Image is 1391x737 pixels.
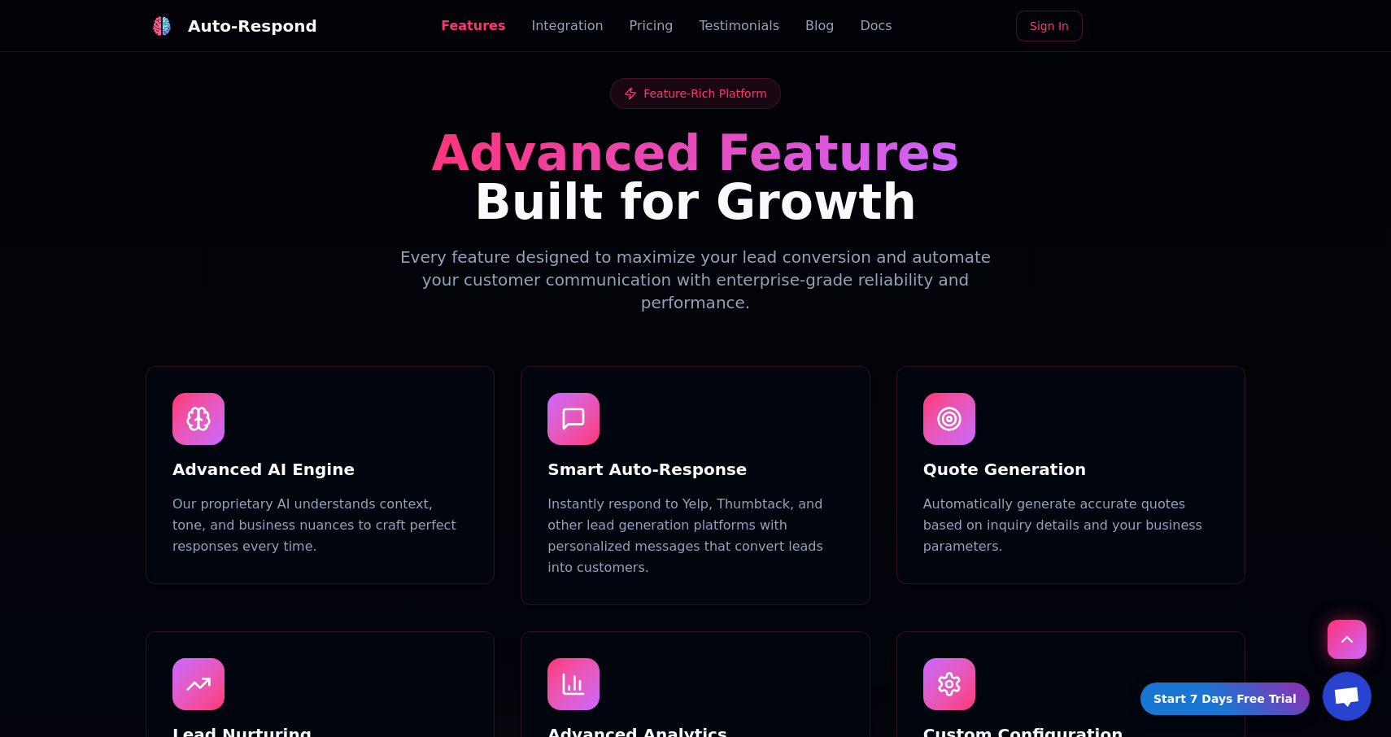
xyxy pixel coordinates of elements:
[805,16,834,36] a: Blog
[1140,682,1310,715] a: Start 7 Days Free Trial
[146,10,317,42] a: Auto-Respond
[923,458,1219,481] h3: Quote Generation
[432,124,960,181] span: Advanced Features
[860,16,892,36] a: Docs
[630,16,674,36] a: Pricing
[474,173,917,230] span: Built for Growth
[531,16,603,36] a: Integration
[547,458,843,481] h3: Smart Auto-Response
[1323,672,1371,721] div: Open chat
[383,246,1008,314] p: Every feature designed to maximize your lead conversion and automate your customer communication ...
[152,16,172,36] img: logo.svg
[923,494,1219,557] p: Automatically generate accurate quotes based on inquiry details and your business parameters.
[1328,620,1367,659] button: Scroll to top
[172,458,468,481] h3: Advanced AI Engine
[643,85,767,102] span: Feature-Rich Platform
[1088,9,1254,45] iframe: Sign in with Google Button
[172,494,468,557] p: Our proprietary AI understands context, tone, and business nuances to craft perfect responses eve...
[188,15,317,37] div: Auto-Respond
[547,494,843,578] p: Instantly respond to Yelp, Thumbtack, and other lead generation platforms with personalized messa...
[441,16,505,36] a: Features
[700,16,780,36] a: Testimonials
[1016,11,1083,41] a: Sign In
